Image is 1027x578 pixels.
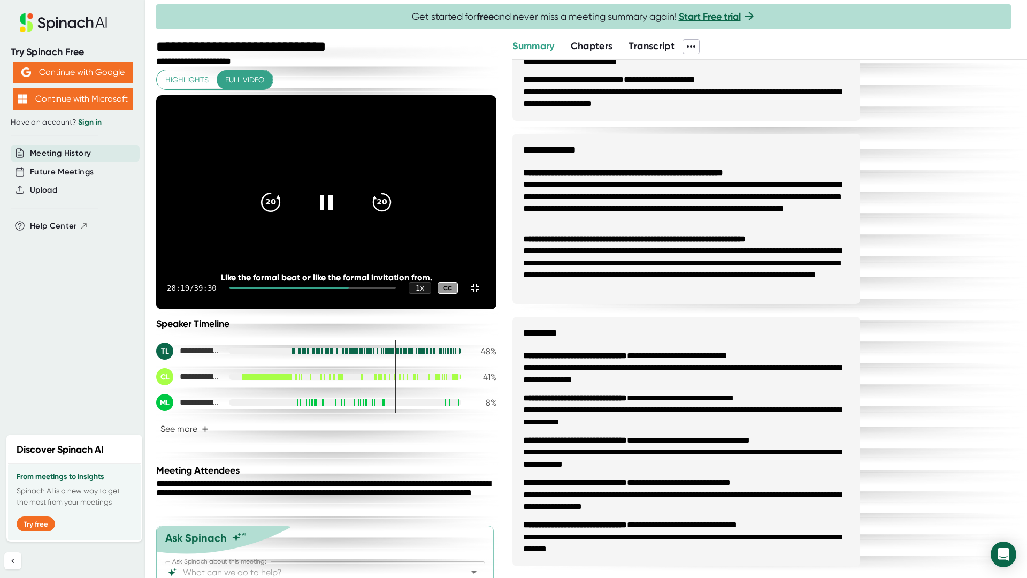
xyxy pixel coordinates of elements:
[11,118,135,127] div: Have an account?
[78,118,102,127] a: Sign in
[156,343,220,360] div: Timothy | Happy Mile Logistics
[30,147,91,159] button: Meeting History
[13,62,133,83] button: Continue with Google
[17,516,55,531] button: Try free
[470,372,496,382] div: 41 %
[156,394,173,411] div: ML
[21,67,31,77] img: Aehbyd4JwY73AAAAAElFTkSuQmCC
[512,39,554,54] button: Summary
[629,39,675,54] button: Transcript
[156,420,213,438] button: See more+
[409,282,431,294] div: 1 x
[190,272,463,283] div: Like the formal beat or like the formal invitation from.
[225,73,264,87] span: Full video
[165,531,227,544] div: Ask Spinach
[4,552,21,569] button: Collapse sidebar
[571,39,613,54] button: Chapters
[156,368,220,385] div: Carlos Martinez | Happy Mile Logistics
[438,282,458,294] div: CC
[165,73,209,87] span: Highlights
[17,485,132,508] p: Spinach AI is a new way to get the most from your meetings
[571,40,613,52] span: Chapters
[679,11,741,22] a: Start Free trial
[991,542,1016,567] div: Open Intercom Messenger
[512,40,554,52] span: Summary
[17,473,132,481] h3: From meetings to insights
[156,318,496,330] div: Speaker Timeline
[13,88,133,110] button: Continue with Microsoft
[30,220,77,232] span: Help Center
[412,11,756,23] span: Get started for and never miss a meeting summary again!
[470,346,496,356] div: 48 %
[30,220,88,232] button: Help Center
[629,40,675,52] span: Transcript
[157,70,217,90] button: Highlights
[167,284,217,292] div: 28:19 / 39:30
[156,368,173,385] div: CL
[470,398,496,408] div: 8 %
[202,425,209,433] span: +
[156,394,220,411] div: Marisol Bernal | Happy Mile Logistics
[30,166,94,178] button: Future Meetings
[156,343,173,360] div: TL
[30,184,57,196] button: Upload
[11,46,135,58] div: Try Spinach Free
[17,443,104,457] h2: Discover Spinach AI
[217,70,273,90] button: Full video
[156,465,499,476] div: Meeting Attendees
[477,11,494,22] b: free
